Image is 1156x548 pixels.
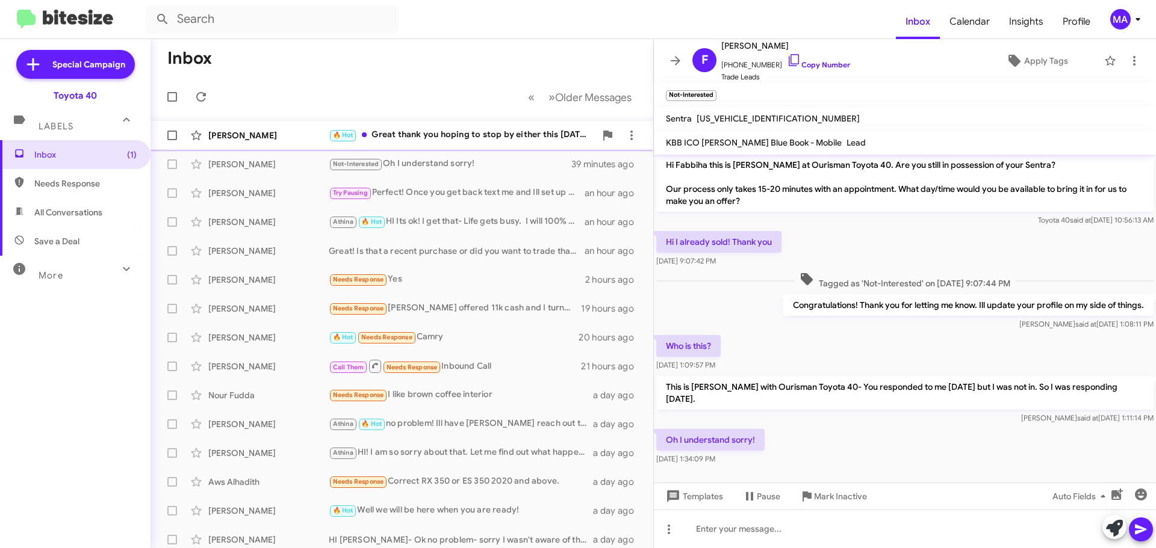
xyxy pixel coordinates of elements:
button: Auto Fields [1043,485,1120,507]
span: [DATE] 1:09:57 PM [656,360,715,369]
span: Call Them [333,363,364,371]
div: Well we will be here when you are ready! [329,503,593,517]
span: Labels [39,121,73,132]
span: said at [1070,215,1091,224]
div: Correct RX 350 or ES 350 2020 and above. [329,475,593,488]
div: an hour ago [585,187,644,199]
span: 🔥 Hot [361,420,382,428]
div: 21 hours ago [581,360,644,372]
span: Not-Interested [333,160,379,168]
div: Aws Alhadith [208,476,329,488]
span: Athina [333,449,353,457]
span: Needs Response [361,333,412,341]
div: [PERSON_NAME] [208,331,329,343]
span: F [701,51,708,70]
a: Insights [999,4,1053,39]
div: a day ago [593,476,644,488]
div: [PERSON_NAME] [208,505,329,517]
div: HI! I am so sorry about that. Let me find out what happened. [329,446,593,460]
div: Inbound Call [329,359,581,374]
span: 🔥 Hot [333,131,353,139]
a: Calendar [940,4,999,39]
span: Apply Tags [1024,50,1068,72]
a: Special Campaign [16,50,135,79]
span: 🔥 Hot [333,333,353,341]
div: [PERSON_NAME] [208,534,329,546]
div: [PERSON_NAME] [208,418,329,430]
span: « [528,90,535,105]
span: said at [1077,413,1098,422]
div: HI Its ok! I get that- Life gets busy. I will 100% set you up with [PERSON_NAME]- We will see you... [329,215,585,229]
span: [PERSON_NAME] [DATE] 1:08:11 PM [1019,319,1154,328]
span: More [39,270,63,281]
div: Perfect! Once you get back text me and Ill set up a time to swing by to meet with me and Ill give... [329,186,585,200]
div: [PERSON_NAME] [208,360,329,372]
div: a day ago [593,534,644,546]
span: Needs Response [333,478,384,485]
div: [PERSON_NAME] [208,274,329,286]
div: Camry [329,330,579,344]
span: Older Messages [555,91,632,104]
span: [PHONE_NUMBER] [721,53,850,71]
div: [PERSON_NAME] [208,158,329,170]
div: [PERSON_NAME] [208,245,329,257]
span: [US_VEHICLE_IDENTIFICATION_NUMBER] [697,113,860,124]
div: HI [PERSON_NAME]- Ok no problem- sorry I wasn't aware of the situation. Let me get with the trave... [329,534,593,546]
nav: Page navigation example [521,85,639,109]
span: Needs Response [333,391,384,399]
span: [DATE] 1:34:09 PM [656,454,715,463]
h1: Inbox [167,49,212,68]
div: a day ago [593,505,644,517]
p: Congratulations! Thank you for letting me know. Ill update your profile on my side of things. [783,294,1154,316]
small: Not-Interested [666,90,716,101]
span: Save a Deal [34,235,79,247]
div: [PERSON_NAME] offered 11k cash and I turned that down, I can sell privately for at least 13k. We ... [329,301,581,315]
div: [PERSON_NAME] [208,216,329,228]
input: Search [146,5,399,34]
div: 20 hours ago [579,331,644,343]
span: Toyota 40 [DATE] 10:56:13 AM [1038,215,1154,224]
span: Tagged as 'Not-Interested' on [DATE] 9:07:44 PM [795,272,1015,289]
button: Previous [521,85,542,109]
button: Next [541,85,639,109]
div: an hour ago [585,245,644,257]
span: Trade Leads [721,71,850,83]
div: Oh I understand sorry! [329,157,571,171]
div: [PERSON_NAME] [208,447,329,459]
span: Athina [333,218,353,226]
p: Hi Fabbiha this is [PERSON_NAME] at Ourisman Toyota 40. Are you still in possession of your Sentr... [656,154,1154,212]
button: Mark Inactive [790,485,877,507]
span: [PERSON_NAME] [721,38,850,53]
span: Athina [333,420,353,428]
button: Apply Tags [975,50,1098,72]
div: Great! Is that a recent purchase or did you want to trade that in? [329,245,585,257]
div: Yes [329,272,585,286]
span: Needs Response [34,177,137,189]
span: Pause [757,485,780,507]
div: Nour Fudda [208,389,329,401]
div: [PERSON_NAME] [208,303,329,315]
span: Profile [1053,4,1100,39]
div: [PERSON_NAME] [208,129,329,141]
p: This is [PERSON_NAME] with Ourisman Toyota 40- You responded to me [DATE] but I was not in. So I ... [656,376,1154,410]
span: Needs Response [333,276,384,283]
span: Needs Response [333,304,384,312]
span: Special Campaign [52,58,125,70]
div: no problem! Ill have [PERSON_NAME] reach out to you. [329,417,593,431]
div: [PERSON_NAME] [208,187,329,199]
a: Inbox [896,4,940,39]
span: Lead [847,137,866,148]
span: » [548,90,555,105]
span: said at [1075,319,1096,328]
span: [DATE] 9:07:42 PM [656,256,716,265]
button: Pause [733,485,790,507]
span: Sentra [666,113,692,124]
p: Oh I understand sorry! [656,429,765,451]
div: a day ago [593,447,644,459]
p: Who is this? [656,335,721,357]
span: Templates [663,485,723,507]
button: MA [1100,9,1143,29]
